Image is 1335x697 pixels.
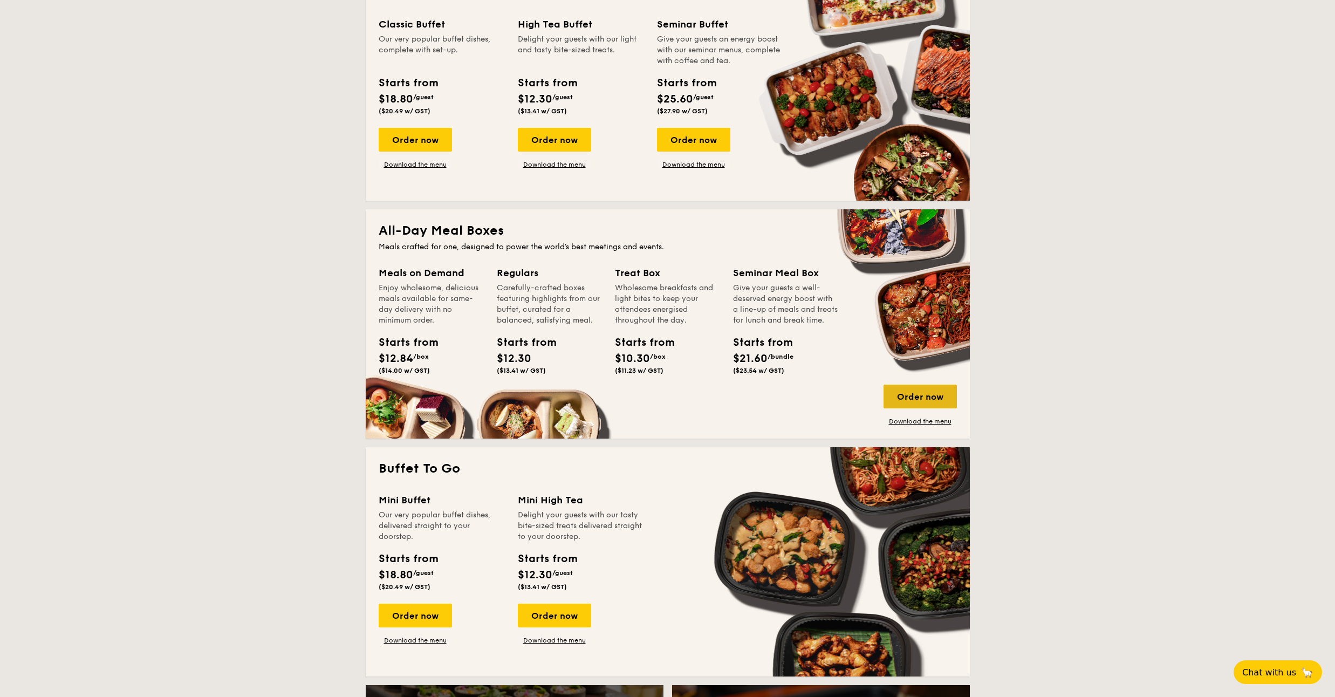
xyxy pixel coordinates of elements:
div: Delight your guests with our light and tasty bite-sized treats. [518,34,644,66]
div: Regulars [497,265,602,281]
div: Meals on Demand [379,265,484,281]
span: /guest [552,569,573,577]
div: Starts from [379,551,437,567]
div: Starts from [379,75,437,91]
div: Carefully-crafted boxes featuring highlights from our buffet, curated for a balanced, satisfying ... [497,283,602,326]
div: Order now [657,128,730,152]
span: ($20.49 w/ GST) [379,583,430,591]
span: ($14.00 w/ GST) [379,367,430,374]
div: Order now [518,128,591,152]
span: $12.30 [518,569,552,582]
span: /box [650,353,666,360]
a: Download the menu [518,636,591,645]
span: ($13.41 w/ GST) [518,583,567,591]
div: Starts from [379,334,427,351]
span: ($27.90 w/ GST) [657,107,708,115]
div: Meals crafted for one, designed to power the world's best meetings and events. [379,242,957,252]
span: $21.60 [733,352,768,365]
span: ($20.49 w/ GST) [379,107,430,115]
div: High Tea Buffet [518,17,644,32]
span: $12.30 [497,352,531,365]
div: Order now [379,604,452,627]
span: $12.30 [518,93,552,106]
div: Mini High Tea [518,493,644,508]
span: /box [413,353,429,360]
span: $18.80 [379,93,413,106]
div: Seminar Meal Box [733,265,838,281]
span: Chat with us [1242,667,1296,678]
span: 🦙 [1300,666,1313,679]
span: /bundle [768,353,793,360]
div: Give your guests a well-deserved energy boost with a line-up of meals and treats for lunch and br... [733,283,838,326]
div: Starts from [657,75,716,91]
div: Starts from [518,551,577,567]
span: ($13.41 w/ GST) [497,367,546,374]
h2: All-Day Meal Boxes [379,222,957,240]
span: ($23.54 w/ GST) [733,367,784,374]
button: Chat with us🦙 [1234,660,1322,684]
a: Download the menu [884,417,957,426]
a: Download the menu [379,160,452,169]
a: Download the menu [657,160,730,169]
h2: Buffet To Go [379,460,957,477]
div: Starts from [615,334,663,351]
div: Starts from [518,75,577,91]
span: $18.80 [379,569,413,582]
div: Our very popular buffet dishes, complete with set-up. [379,34,505,66]
span: $10.30 [615,352,650,365]
div: Seminar Buffet [657,17,783,32]
div: Enjoy wholesome, delicious meals available for same-day delivery with no minimum order. [379,283,484,326]
span: /guest [413,93,434,101]
div: Classic Buffet [379,17,505,32]
span: ($13.41 w/ GST) [518,107,567,115]
a: Download the menu [518,160,591,169]
div: Starts from [497,334,545,351]
span: $25.60 [657,93,693,106]
div: Treat Box [615,265,720,281]
span: ($11.23 w/ GST) [615,367,663,374]
a: Download the menu [379,636,452,645]
div: Order now [379,128,452,152]
span: $12.84 [379,352,413,365]
div: Delight your guests with our tasty bite-sized treats delivered straight to your doorstep. [518,510,644,542]
div: Give your guests an energy boost with our seminar menus, complete with coffee and tea. [657,34,783,66]
span: /guest [552,93,573,101]
div: Order now [518,604,591,627]
div: Wholesome breakfasts and light bites to keep your attendees energised throughout the day. [615,283,720,326]
span: /guest [693,93,714,101]
div: Our very popular buffet dishes, delivered straight to your doorstep. [379,510,505,542]
span: /guest [413,569,434,577]
div: Starts from [733,334,782,351]
div: Order now [884,385,957,408]
div: Mini Buffet [379,493,505,508]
